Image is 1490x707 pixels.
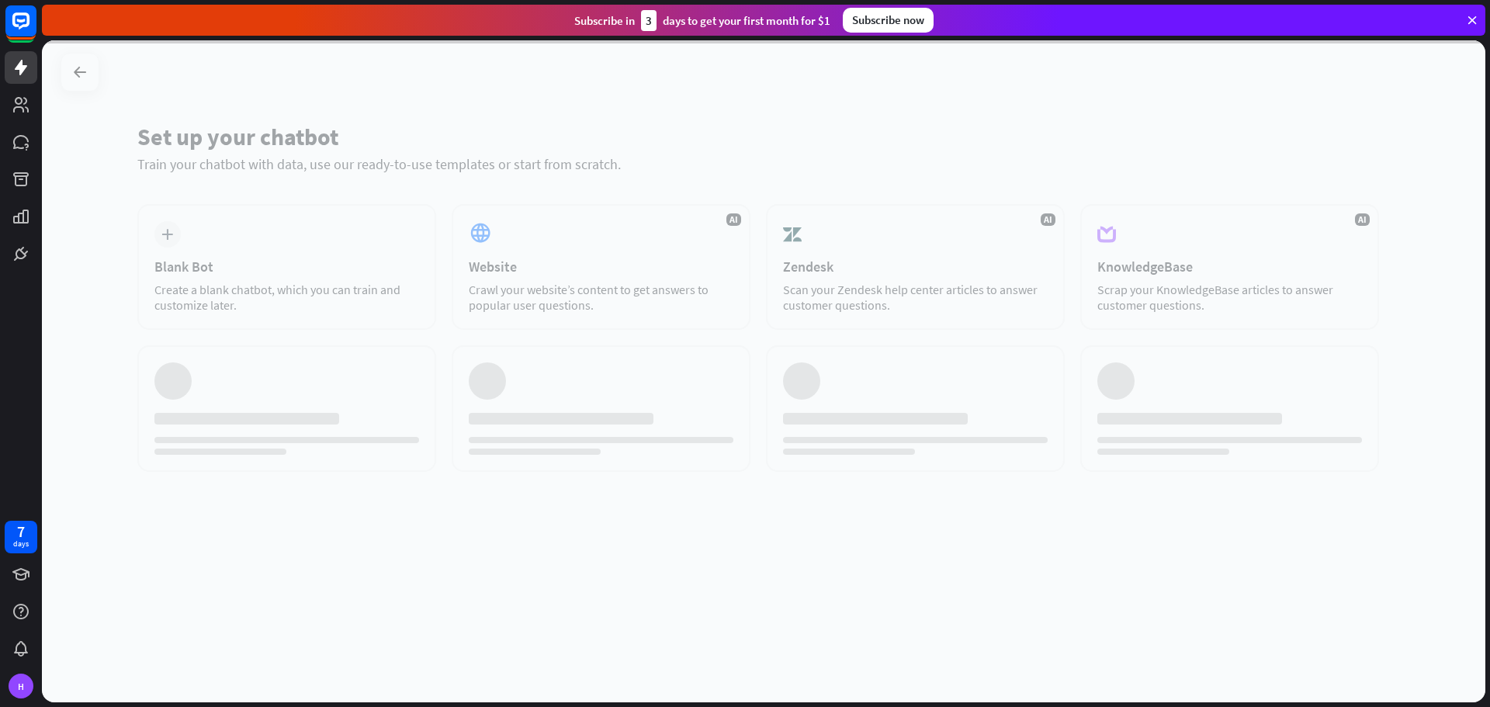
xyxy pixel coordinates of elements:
[13,539,29,549] div: days
[641,10,657,31] div: 3
[17,525,25,539] div: 7
[9,674,33,698] div: H
[574,10,830,31] div: Subscribe in days to get your first month for $1
[5,521,37,553] a: 7 days
[843,8,934,33] div: Subscribe now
